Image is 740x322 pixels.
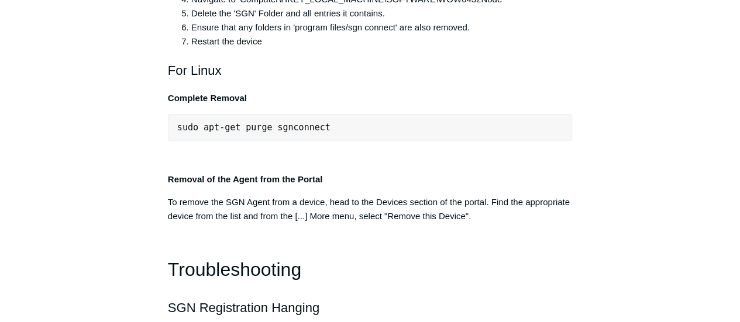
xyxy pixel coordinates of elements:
strong: Complete Removal [168,93,247,103]
span: To remove the SGN Agent from a device, head to the Devices section of the portal. Find the approp... [168,197,570,221]
li: Ensure that any folders in 'program files/sgn connect' are also removed. [191,20,572,34]
li: Delete the 'SGN' Folder and all entries it contains. [191,6,572,20]
h2: SGN Registration Hanging [168,297,572,318]
strong: Removal of the Agent from the Portal [168,174,322,184]
h1: Troubleshooting [168,255,572,285]
pre: sudo apt-get purge sgnconnect [168,114,572,141]
h2: For Linux [168,60,572,81]
li: Restart the device [191,34,572,49]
